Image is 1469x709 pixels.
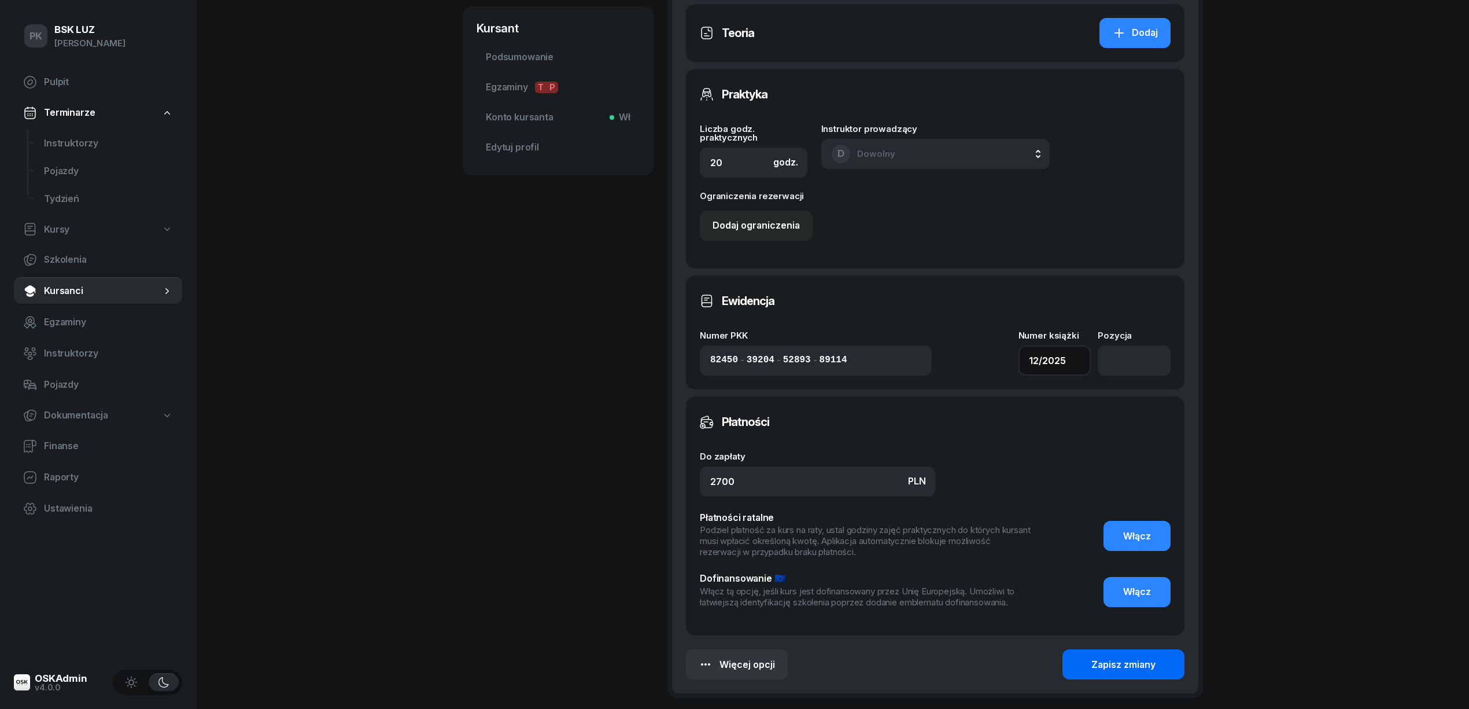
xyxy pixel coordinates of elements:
[35,130,182,157] a: Instruktorzy
[44,105,95,120] span: Terminarze
[477,20,640,36] div: Kursant
[486,140,630,155] span: Edytuj profil
[44,346,173,361] span: Instruktorzy
[35,674,87,684] div: OSKAdmin
[1091,657,1156,673] div: Zapisz zmiany
[14,68,182,96] a: Pulpit
[700,211,813,241] button: Dodaj ograniczenia
[44,192,173,207] span: Tydzień
[44,408,108,423] span: Dokumentacja
[857,148,895,159] span: Dowolny
[713,218,800,233] div: Dodaj ograniczenia
[1112,25,1158,41] div: Dodaj
[1123,585,1151,600] span: Włącz
[722,413,769,431] h3: Płatności
[14,495,182,523] a: Ustawienia
[1123,529,1151,544] span: Włącz
[477,43,640,71] a: Podsumowanie
[44,164,173,179] span: Pojazdy
[14,308,182,336] a: Egzaminy
[700,586,1033,608] div: Włącz tą opcję, jeśli kurs jest dofinansowany przez Unię Europejską. Umożliwi to łatwiejszą ident...
[547,82,558,93] span: P
[44,252,173,267] span: Szkolenia
[35,157,182,185] a: Pojazdy
[486,50,630,65] span: Podsumowanie
[44,222,69,237] span: Kursy
[722,292,774,310] h3: Ewidencja
[44,75,173,90] span: Pulpit
[29,31,43,41] span: PK
[14,402,182,429] a: Dokumentacja
[614,110,630,125] span: Wł
[14,674,30,690] img: logo-xs@2x.png
[54,36,126,51] div: [PERSON_NAME]
[14,277,182,305] a: Kursanci
[686,649,788,679] button: Więcej opcji
[722,85,767,104] h3: Praktyka
[722,24,754,42] h3: Teoria
[700,510,1033,526] div: Płatności ratalne
[486,110,630,125] span: Konto kursanta
[44,439,173,454] span: Finanse
[54,25,126,35] div: BSK LUZ
[44,501,173,516] span: Ustawienia
[700,466,935,497] input: 0
[1103,521,1171,551] button: Włącz
[700,148,807,178] input: 0
[14,340,182,368] a: Instruktorzy
[44,284,161,299] span: Kursanci
[477,104,640,131] a: Konto kursantaWł
[14,246,182,274] a: Szkolenia
[44,136,173,151] span: Instruktorzy
[700,525,1033,557] div: Podziel płatność za kurs na raty, ustal godziny zajęć praktycznych do których kursant musi wpłaci...
[14,216,182,243] a: Kursy
[35,684,87,692] div: v4.0.0
[821,139,1050,169] button: DDowolny
[44,315,173,330] span: Egzaminy
[14,371,182,399] a: Pojazdy
[44,377,173,392] span: Pojazdy
[35,185,182,213] a: Tydzień
[535,82,547,93] span: T
[14,464,182,491] a: Raporty
[1062,649,1184,679] button: Zapisz zmiany
[477,74,640,101] a: EgzaminyTP
[1099,18,1171,48] button: Dodaj
[837,149,844,159] span: D
[1103,577,1171,607] button: Włącz
[700,571,1033,586] div: Dofinansowanie 🇪🇺
[477,134,640,161] a: Edytuj profil
[44,470,173,485] span: Raporty
[699,657,775,673] div: Więcej opcji
[14,100,182,126] a: Terminarze
[486,80,630,95] span: Egzaminy
[14,432,182,460] a: Finanse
